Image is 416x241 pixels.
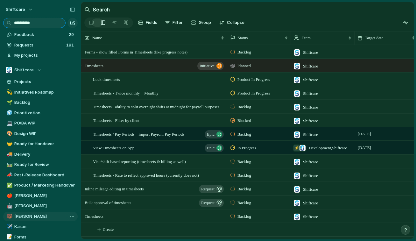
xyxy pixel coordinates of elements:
a: Projects [3,77,78,87]
a: 🐻[PERSON_NAME] [3,212,78,221]
div: 💫 [7,89,11,96]
span: Shiftcare [303,214,318,220]
span: Name [92,35,102,41]
button: 💻 [6,120,12,126]
a: 🤖[PERSON_NAME] [3,201,78,211]
div: 📣 [7,171,11,179]
span: Visit/shift based reporting (timesheets & billing as well) [93,158,186,165]
span: In Progress [237,145,256,151]
span: [PERSON_NAME] [14,203,75,209]
div: ✈️ [7,223,11,230]
span: [PERSON_NAME] [14,213,75,220]
span: Ready for Review [14,161,75,168]
span: Shiftcare [303,77,318,83]
span: Backlog [237,186,251,192]
button: ✈️ [6,223,12,230]
div: 🐻 [7,213,11,220]
span: Product / Marketing Handover [14,182,75,188]
span: Shiftcare [303,63,318,69]
span: Backlog [237,131,251,138]
div: 🧊Prioritization [3,108,78,118]
span: Backlog [237,159,251,165]
span: Backlog [14,99,75,106]
span: Product In Progress [237,76,270,83]
span: initiative [200,61,215,70]
button: 🐻 [6,213,12,220]
a: My projects [3,51,78,60]
a: 💻PO/BA WIP [3,118,78,128]
a: Requests191 [3,40,78,50]
a: 🌱Backlog [3,98,78,107]
button: Collapse [217,18,247,28]
span: Timesheets [85,212,103,220]
a: 🚚Delivery [3,150,78,159]
span: Shiftcare [14,67,34,73]
span: Lock timesheets [93,75,120,83]
button: shiftcare [3,4,36,15]
span: Post-Release Dashboard [14,172,75,178]
button: ✅ [6,182,12,188]
a: 🎨Design WIP [3,129,78,138]
button: 🌱 [6,99,12,106]
span: Design WIP [14,131,75,137]
a: 💫Initiatives Roadmap [3,88,78,97]
span: Karan [14,223,75,230]
span: Timesheets [85,62,103,69]
div: 🤖 [7,202,11,210]
h2: Search [93,6,110,13]
span: Product In Progress [237,90,270,96]
button: 🚚 [6,151,12,158]
span: Shiftcare [303,173,318,179]
div: ✈️Karan [3,222,78,231]
span: Timesheets - Twice monthly + Monthly [93,89,159,96]
span: PO/BA WIP [14,120,75,126]
span: Timesheets - Rate to reflect approved hours (currently does not) [93,171,199,179]
a: 🤝Ready for Handover [3,139,78,149]
button: 🎨 [6,131,12,137]
span: Backlog [237,172,251,179]
button: Group [188,18,214,28]
span: Forms [14,234,75,240]
span: Shiftcare [303,118,318,124]
span: Blocked [237,117,251,124]
button: 🍎 [6,193,12,199]
span: [DATE] [356,130,373,138]
span: Shiftcare [303,186,318,193]
span: Status [238,35,248,41]
span: Shiftcare [303,159,318,165]
span: [DATE] [356,144,373,152]
span: Initiatives Roadmap [14,89,75,96]
button: 🤖 [6,203,12,209]
span: [PERSON_NAME] [14,193,75,199]
a: 🍎[PERSON_NAME] [3,191,78,201]
button: request [199,185,224,193]
span: 29 [69,32,75,38]
span: Shiftcare [303,90,318,97]
button: Epic [205,144,224,152]
span: Ready for Handover [14,141,75,147]
span: Requests [14,42,64,48]
a: ✅Product / Marketing Handover [3,181,78,190]
div: 💻 [7,120,11,127]
button: Fields [136,18,160,28]
span: Create [103,226,114,233]
button: Filter [162,18,185,28]
div: ✅ [7,182,11,189]
a: 📣Post-Release Dashboard [3,170,78,180]
button: Shiftcare [3,65,78,75]
span: Inline mileage editing in timesheets [85,185,144,192]
div: 🧊 [7,109,11,117]
span: Shiftcare [303,104,318,110]
span: Shiftcare [303,131,318,138]
div: 🌱 [7,99,11,106]
span: Fields [146,19,157,26]
span: Shiftcare [303,200,318,206]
